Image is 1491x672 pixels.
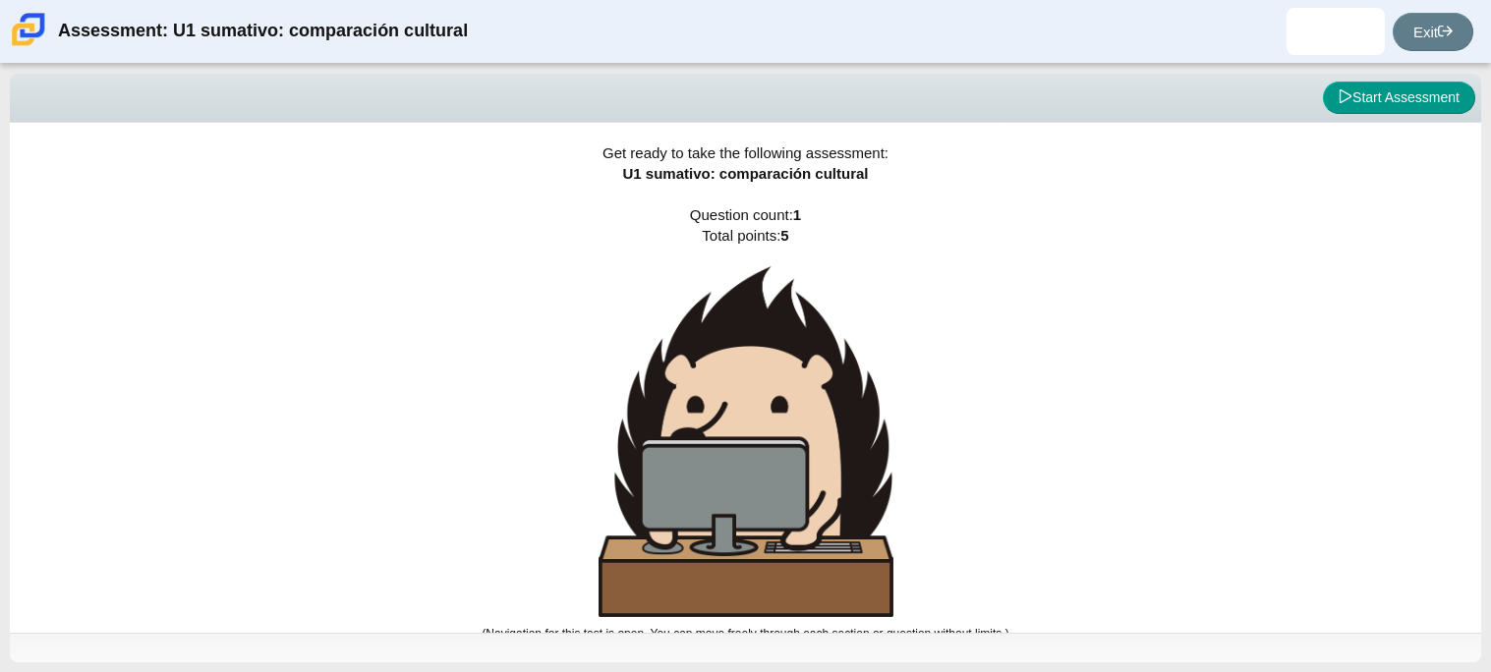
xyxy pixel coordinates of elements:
small: (Navigation for this test is open. You can move freely through each section or question without l... [482,627,1008,641]
div: Assessment: U1 sumativo: comparación cultural [58,8,468,55]
a: Exit [1393,13,1473,51]
img: julio.moreno.dxi8Df [1320,16,1351,47]
span: Get ready to take the following assessment: [602,144,889,161]
b: 1 [793,206,801,223]
span: U1 sumativo: comparación cultural [622,165,868,182]
button: Start Assessment [1323,82,1475,115]
img: hedgehog-behind-computer-large.png [599,266,893,617]
b: 5 [780,227,788,244]
span: Question count: Total points: [482,206,1008,641]
img: Carmen School of Science & Technology [8,9,49,50]
a: Carmen School of Science & Technology [8,36,49,53]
